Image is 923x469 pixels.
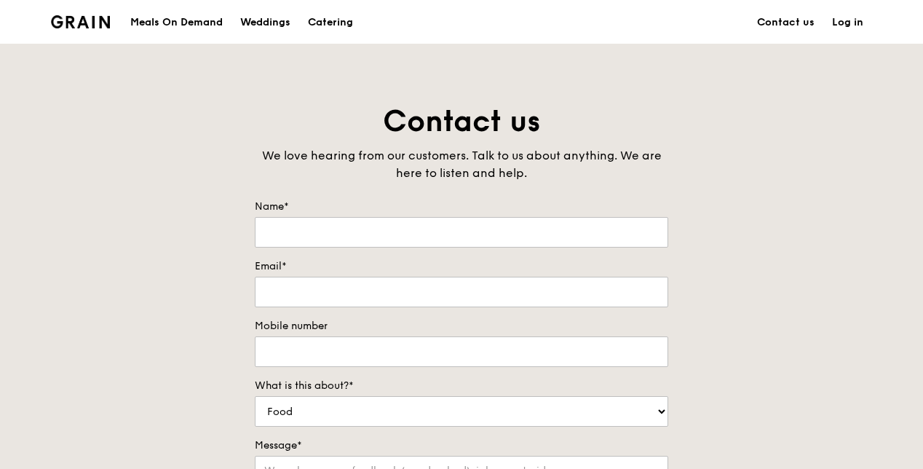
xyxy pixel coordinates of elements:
label: Message* [255,438,668,453]
label: Email* [255,259,668,274]
a: Log in [823,1,872,44]
div: Catering [308,1,353,44]
h1: Contact us [255,102,668,141]
div: Weddings [240,1,290,44]
label: What is this about?* [255,379,668,393]
img: Grain [51,15,110,28]
a: Weddings [231,1,299,44]
div: We love hearing from our customers. Talk to us about anything. We are here to listen and help. [255,147,668,182]
a: Catering [299,1,362,44]
label: Mobile number [255,319,668,334]
div: Meals On Demand [130,1,223,44]
a: Contact us [748,1,823,44]
label: Name* [255,200,668,214]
